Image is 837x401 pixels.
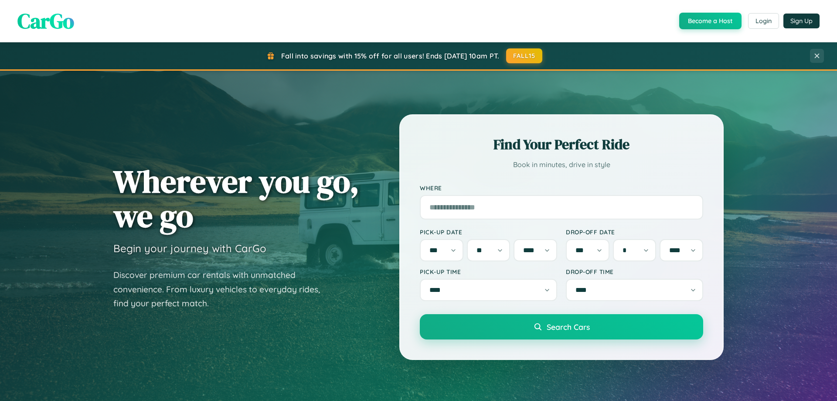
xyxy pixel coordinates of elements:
h3: Begin your journey with CarGo [113,242,266,255]
h1: Wherever you go, we go [113,164,359,233]
span: Search Cars [547,322,590,332]
button: Login [748,13,779,29]
button: Sign Up [783,14,820,28]
button: Search Cars [420,314,703,339]
label: Where [420,184,703,192]
p: Discover premium car rentals with unmatched convenience. From luxury vehicles to everyday rides, ... [113,268,331,311]
button: Become a Host [679,13,742,29]
label: Pick-up Date [420,228,557,236]
label: Pick-up Time [420,268,557,275]
button: FALL15 [506,48,543,63]
span: CarGo [17,7,74,35]
label: Drop-off Date [566,228,703,236]
h2: Find Your Perfect Ride [420,135,703,154]
label: Drop-off Time [566,268,703,275]
span: Fall into savings with 15% off for all users! Ends [DATE] 10am PT. [281,51,500,60]
p: Book in minutes, drive in style [420,158,703,171]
